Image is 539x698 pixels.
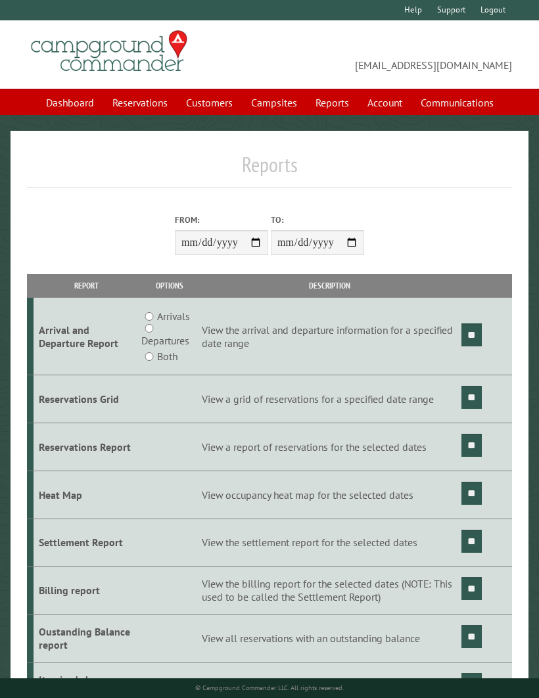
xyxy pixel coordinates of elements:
td: Reservations Report [34,423,139,471]
a: Communications [413,90,502,115]
a: Campsites [243,90,305,115]
th: Options [139,274,200,297]
td: View the settlement report for the selected dates [200,519,459,567]
small: © Campground Commander LLC. All rights reserved. [195,684,344,692]
th: Description [200,274,459,297]
span: [EMAIL_ADDRESS][DOMAIN_NAME] [269,36,512,73]
td: Heat Map [34,471,139,519]
td: Settlement Report [34,519,139,567]
td: View a grid of reservations for a specified date range [200,375,459,423]
label: From: [175,214,268,226]
td: Reservations Grid [34,375,139,423]
td: View the arrival and departure information for a specified date range [200,298,459,375]
td: View occupancy heat map for the selected dates [200,471,459,519]
img: Campground Commander [27,26,191,77]
td: View the billing report for the selected dates (NOTE: This used to be called the Settlement Report) [200,567,459,615]
td: View a report of reservations for the selected dates [200,423,459,471]
a: Dashboard [38,90,102,115]
a: Reservations [105,90,176,115]
td: View all reservations with an outstanding balance [200,615,459,663]
th: Report [34,274,139,297]
a: Reports [308,90,357,115]
td: Oustanding Balance report [34,615,139,663]
label: Both [157,348,177,364]
label: Departures [141,333,189,348]
label: To: [271,214,364,226]
td: Billing report [34,567,139,615]
a: Account [360,90,410,115]
a: Customers [178,90,241,115]
td: Arrival and Departure Report [34,298,139,375]
label: Arrivals [157,308,190,324]
h1: Reports [27,152,512,188]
